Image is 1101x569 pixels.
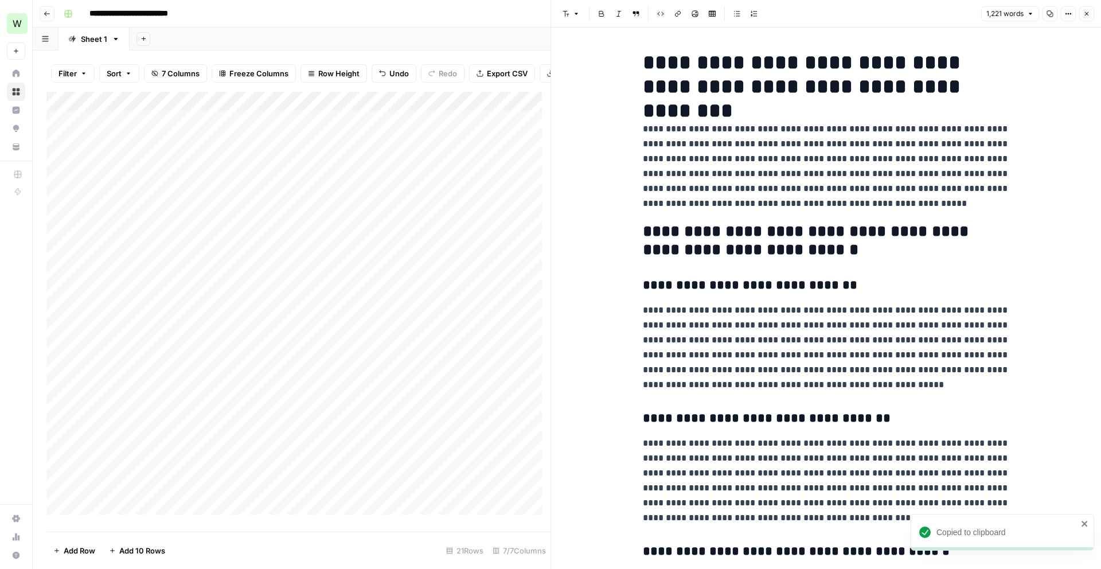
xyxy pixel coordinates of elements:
[372,64,416,83] button: Undo
[7,101,25,119] a: Insights
[229,68,288,79] span: Freeze Columns
[439,68,457,79] span: Redo
[46,541,102,560] button: Add Row
[144,64,207,83] button: 7 Columns
[58,68,77,79] span: Filter
[162,68,200,79] span: 7 Columns
[7,138,25,156] a: Your Data
[7,119,25,138] a: Opportunities
[7,509,25,528] a: Settings
[119,545,165,556] span: Add 10 Rows
[7,528,25,546] a: Usage
[469,64,535,83] button: Export CSV
[300,64,367,83] button: Row Height
[981,6,1039,21] button: 1,221 words
[13,17,22,30] span: W
[318,68,360,79] span: Row Height
[99,64,139,83] button: Sort
[81,33,107,45] div: Sheet 1
[487,68,528,79] span: Export CSV
[389,68,409,79] span: Undo
[7,546,25,564] button: Help + Support
[102,541,172,560] button: Add 10 Rows
[936,527,1077,538] div: Copied to clipboard
[488,541,550,560] div: 7/7 Columns
[212,64,296,83] button: Freeze Columns
[1081,519,1089,528] button: close
[421,64,464,83] button: Redo
[51,64,95,83] button: Filter
[107,68,122,79] span: Sort
[986,9,1024,19] span: 1,221 words
[7,64,25,83] a: Home
[64,545,95,556] span: Add Row
[442,541,488,560] div: 21 Rows
[58,28,130,50] a: Sheet 1
[7,9,25,38] button: Workspace: Workspace1
[7,83,25,101] a: Browse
